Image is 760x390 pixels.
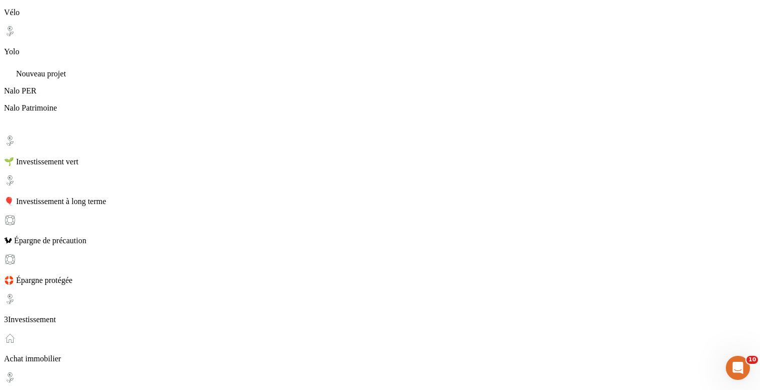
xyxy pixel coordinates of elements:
[4,293,756,324] div: 3Investissement
[4,315,756,324] p: 3Investissement
[4,64,756,78] div: Nouveau projet
[4,214,756,245] div: 🐿 Épargne de précaution
[4,197,756,206] p: 🎈 Investissement à long terme
[4,135,756,166] div: 🌱 Investissement vert
[4,104,756,113] p: Nalo Patrimoine
[16,69,66,78] span: Nouveau projet
[4,47,756,56] p: Yolo
[4,157,756,166] p: 🌱 Investissement vert
[4,354,756,363] p: Achat immobilier
[726,356,750,380] iframe: Intercom live chat
[4,332,756,363] div: Achat immobilier
[4,86,756,95] p: Nalo PER
[4,236,756,245] p: 🐿 Épargne de précaution
[4,25,756,56] div: Yolo
[4,253,756,285] div: 🛟 Épargne protégée
[4,174,756,206] div: 🎈 Investissement à long terme
[746,356,758,364] span: 10
[4,8,756,17] p: Vélo
[4,275,756,285] p: 🛟 Épargne protégée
